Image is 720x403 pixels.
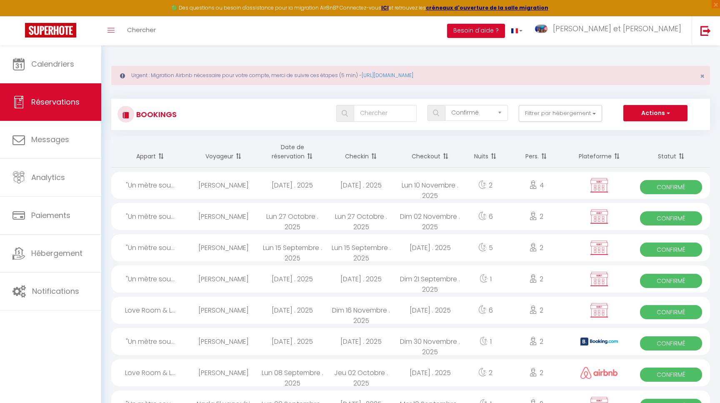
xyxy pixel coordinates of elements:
th: Sort by checkin [327,136,395,168]
span: [PERSON_NAME] et [PERSON_NAME] [553,23,681,34]
a: ... [PERSON_NAME] et [PERSON_NAME] [529,16,692,45]
div: Urgent : Migration Airbnb nécessaire pour votre compte, merci de suivre ces étapes (5 min) - [111,66,710,85]
a: créneaux d'ouverture de la salle migration [426,4,548,11]
th: Sort by status [632,136,710,168]
span: Calendriers [31,59,74,69]
h3: Bookings [134,105,177,124]
span: Chercher [127,25,156,34]
th: Sort by channel [566,136,632,168]
a: Chercher [121,16,162,45]
button: Close [700,73,705,80]
th: Sort by booking date [258,136,327,168]
span: Messages [31,134,69,145]
button: Actions [623,105,687,122]
th: Sort by people [506,136,566,168]
span: Notifications [32,286,79,296]
img: logout [700,25,711,36]
th: Sort by nights [465,136,507,168]
input: Chercher [354,105,417,122]
button: Besoin d'aide ? [447,24,505,38]
button: Filtrer par hébergement [519,105,602,122]
img: ... [535,25,547,33]
span: Paiements [31,210,70,220]
span: Réservations [31,97,80,107]
th: Sort by guest [189,136,258,168]
span: Hébergement [31,248,82,258]
button: Ouvrir le widget de chat LiveChat [7,3,32,28]
a: ICI [381,4,389,11]
th: Sort by checkout [396,136,465,168]
span: Analytics [31,172,65,183]
img: Super Booking [25,23,76,38]
a: [URL][DOMAIN_NAME] [362,72,413,79]
span: × [700,71,705,81]
th: Sort by rentals [111,136,189,168]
